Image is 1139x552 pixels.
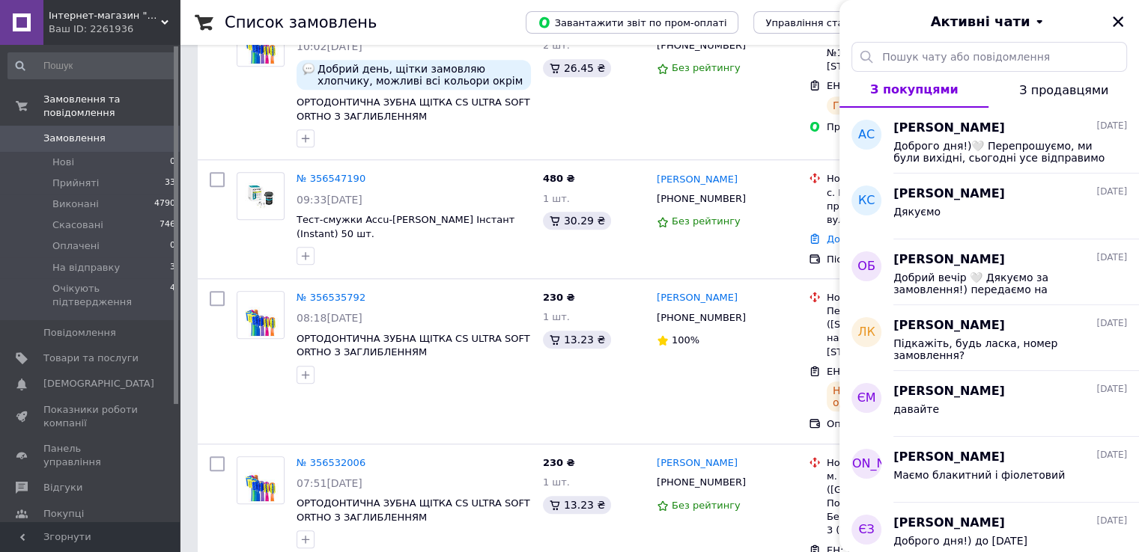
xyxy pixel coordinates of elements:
span: [PERSON_NAME] [893,515,1005,532]
span: Підкажіть, будь ласка, номер замовлення? [893,337,1106,361]
span: [PERSON_NAME] [893,449,1005,466]
span: На відправку [52,261,120,275]
span: 0 [170,239,175,253]
span: 08:18[DATE] [297,312,362,324]
span: ЕН: 20451223816922 [827,80,933,91]
span: 4 [170,282,175,309]
button: Управління статусами [753,11,892,34]
span: [DATE] [1096,317,1127,330]
span: Без рейтингу [672,215,741,227]
span: Відгуки [43,481,82,494]
span: Доброго дня!)🤍 Перепрошуємо, ми були вихідні, сьогодні усе відправимо [893,140,1106,164]
button: ЛК[PERSON_NAME][DATE]Підкажіть, будь ласка, номер замовлення? [839,305,1139,371]
span: З продавцями [1019,83,1108,97]
span: ОБ [857,258,875,275]
span: Без рейтингу [672,500,741,511]
div: м. [GEOGRAPHIC_DATA] ([GEOGRAPHIC_DATA].), Поштомат №38903: просп. Берестейський, 65Д, Під'їзд 3 ... [827,470,979,538]
span: Очікують підтвердження [52,282,170,309]
span: Показники роботи компанії [43,403,139,430]
span: ЄМ [857,390,876,407]
span: [PERSON_NAME] [893,251,1005,269]
div: Нова Пошта [827,172,979,185]
span: 3 [170,261,175,275]
span: 230 ₴ [543,292,575,303]
a: [PERSON_NAME] [657,456,738,470]
a: Фото товару [237,172,285,220]
span: Виконані [52,197,99,211]
span: [DATE] [1096,185,1127,198]
span: 33 [165,177,175,190]
img: :speech_balloon: [303,63,315,75]
a: № 356535792 [297,292,365,303]
span: давайте [893,403,939,415]
span: Прийняті [52,177,99,190]
button: Завантажити звіт по пром-оплаті [526,11,738,34]
span: Інтернет-магазин "Медтехніка" [49,9,161,22]
span: 230 ₴ [543,457,575,468]
div: [PHONE_NUMBER] [654,308,749,328]
span: Замовлення [43,132,106,145]
span: 1 шт. [543,193,570,204]
span: Завантажити звіт по пром-оплаті [538,16,726,29]
a: Тест-смужки Accu-[PERSON_NAME] Інстант (Instant) 50 шт. [297,214,514,239]
button: Закрити [1109,13,1127,31]
img: Фото товару [237,183,284,210]
span: [DATE] [1096,383,1127,396]
span: [DATE] [1096,120,1127,132]
div: [PHONE_NUMBER] [654,473,749,492]
span: [DATE] [1096,515,1127,527]
span: Дякуємо [893,206,941,218]
img: Фото товару [237,292,284,338]
button: КС[PERSON_NAME][DATE]Дякуємо [839,174,1139,239]
div: 13.23 ₴ [543,496,611,514]
div: Ваш ID: 2261936 [49,22,180,36]
span: Замовлення та повідомлення [43,93,180,120]
span: [DEMOGRAPHIC_DATA] [43,377,154,390]
span: [PERSON_NAME] [893,185,1005,203]
a: Фото товару [237,291,285,339]
button: ЄМ[PERSON_NAME][DATE]давайте [839,371,1139,437]
div: 30.29 ₴ [543,212,611,230]
span: 4790 [154,197,175,211]
span: [PERSON_NAME] [817,456,917,473]
button: З покупцями [839,72,988,108]
a: ОРТОДОНТИЧНА ЗУБНА ЩІТКА CS ULTRA SOFT ORTHO З ЗАГЛИБЛЕННЯМ [297,96,530,122]
div: Нова Пошта [827,291,979,304]
span: Управління статусами [765,17,880,28]
span: 07:51[DATE] [297,477,362,489]
a: ОРТОДОНТИЧНА ЗУБНА ЩІТКА CS ULTRA SOFT ORTHO З ЗАГЛИБЛЕННЯМ [297,333,530,358]
span: [PERSON_NAME] [893,120,1005,137]
button: ОБ[PERSON_NAME][DATE]Добрий вечір 🤍 Дякуємо за замовлення!) передаємо на відправлення 📦 [839,239,1139,305]
a: [PERSON_NAME] [657,291,738,305]
div: Первомайськ ([STREET_ADDRESS] (до 30 кг на одне місце): вул. [STREET_ADDRESS] [827,304,979,359]
span: ЛК [857,324,875,341]
span: [DATE] [1096,449,1127,461]
div: На шляху до одержувача [827,381,979,411]
span: Маємо блакитний і фіолетовий [893,469,1065,481]
span: З покупцями [870,82,959,96]
div: с. Нижня Білка, Пункт приймання-видачі (до 30 кг): вул. [STREET_ADDRESS] [827,186,979,227]
span: Без рейтингу [672,62,741,73]
span: 2 шт. [543,40,570,51]
span: 100% [672,334,699,346]
span: Активні чати [930,12,1030,31]
span: Товари та послуги [43,352,139,365]
span: Добрий день, щітки замовляю хлопчику, можливі всі кольори окрім рожевого. Дякую за розуміння [318,63,525,87]
span: Добрий вечір 🤍 Дякуємо за замовлення!) передаємо на відправлення 📦 [893,272,1106,295]
a: ОРТОДОНТИЧНА ЗУБНА ЩІТКА CS ULTRA SOFT ORTHO З ЗАГЛИБЛЕННЯМ [297,497,530,523]
span: 746 [160,218,175,232]
div: Готово до видачі [827,96,933,114]
input: Пошук чату або повідомлення [851,42,1127,72]
button: АС[PERSON_NAME][DATE]Доброго дня!)🤍 Перепрошуємо, ми були вихідні, сьогодні усе відправимо [839,108,1139,174]
div: Нова Пошта [827,456,979,470]
div: Оплата за реквізитами [827,417,979,431]
span: Повідомлення [43,326,116,340]
span: Покупці [43,507,84,521]
a: [PERSON_NAME] [657,173,738,187]
button: Активні чати [881,12,1097,31]
div: [PHONE_NUMBER] [654,189,749,209]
